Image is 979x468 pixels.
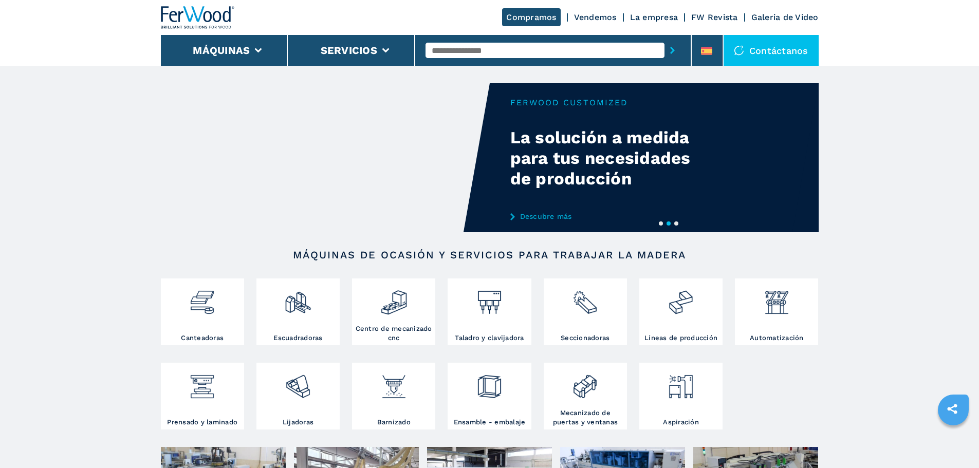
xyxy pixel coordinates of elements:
a: Mecanizado de puertas y ventanas [544,363,627,429]
a: Automatización [735,278,818,345]
img: pressa-strettoia.png [189,365,216,400]
h3: Escuadradoras [273,333,322,343]
div: Contáctanos [724,35,819,66]
img: bordatrici_1.png [189,281,216,316]
a: Lijadoras [256,363,340,429]
a: Galeria de Video [751,12,819,22]
button: Servicios [321,44,377,57]
a: Canteadoras [161,278,244,345]
button: 1 [659,221,663,226]
a: Barnizado [352,363,435,429]
h3: Líneas de producción [644,333,717,343]
h3: Centro de mecanizado cnc [355,324,433,343]
h3: Canteadoras [181,333,224,343]
img: linee_di_produzione_2.png [667,281,694,316]
img: sezionatrici_2.png [571,281,599,316]
a: Descubre más [510,212,712,220]
img: automazione.png [763,281,790,316]
img: lavorazione_porte_finestre_2.png [571,365,599,400]
a: La empresa [630,12,678,22]
h3: Ensamble - embalaje [454,418,526,427]
a: FW Revista [691,12,738,22]
img: squadratrici_2.png [284,281,311,316]
a: Escuadradoras [256,278,340,345]
h3: Lijadoras [283,418,313,427]
img: verniciatura_1.png [380,365,408,400]
h3: Taladro y clavijadora [455,333,524,343]
img: foratrici_inseritrici_2.png [476,281,503,316]
img: Ferwood [161,6,235,29]
h2: Máquinas de ocasión y servicios para trabajar la madera [194,249,786,261]
img: Contáctanos [734,45,744,55]
h3: Prensado y laminado [167,418,237,427]
a: Compramos [502,8,560,26]
button: 3 [674,221,678,226]
a: Seccionadoras [544,278,627,345]
a: Vendemos [574,12,617,22]
a: Ensamble - embalaje [448,363,531,429]
img: montaggio_imballaggio_2.png [476,365,503,400]
h3: Automatización [750,333,804,343]
h3: Seccionadoras [561,333,609,343]
img: aspirazione_1.png [667,365,694,400]
a: Taladro y clavijadora [448,278,531,345]
button: 2 [667,221,671,226]
a: sharethis [939,396,965,422]
img: centro_di_lavoro_cnc_2.png [380,281,408,316]
button: Máquinas [193,44,250,57]
video: Your browser does not support the video tag. [161,83,490,232]
button: submit-button [664,39,680,62]
a: Aspiración [639,363,723,429]
a: Prensado y laminado [161,363,244,429]
img: levigatrici_2.png [284,365,311,400]
h3: Mecanizado de puertas y ventanas [546,408,624,427]
iframe: Chat [935,422,971,460]
h3: Barnizado [377,418,411,427]
h3: Aspiración [663,418,699,427]
a: Centro de mecanizado cnc [352,278,435,345]
a: Líneas de producción [639,278,723,345]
